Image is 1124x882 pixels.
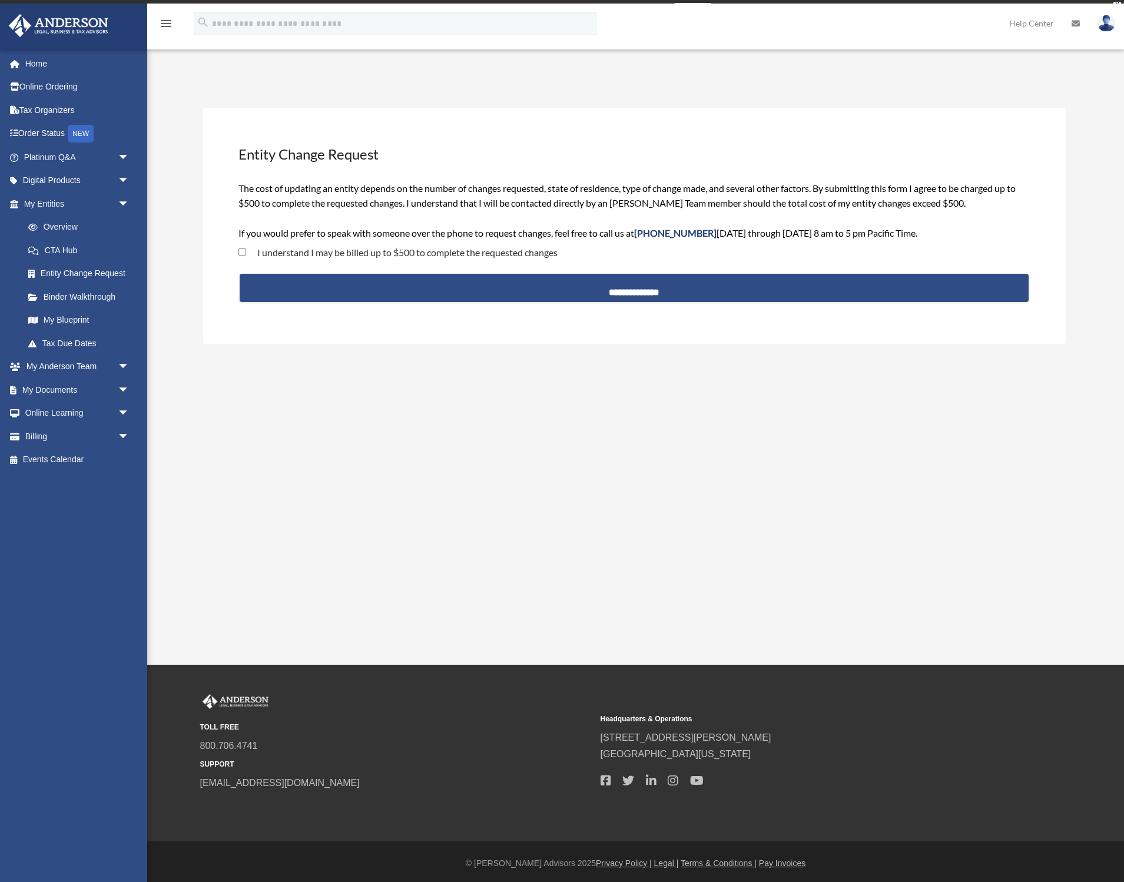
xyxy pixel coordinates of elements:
div: Get a chance to win 6 months of Platinum for free just by filling out this [413,3,670,17]
img: Anderson Advisors Platinum Portal [200,694,271,709]
a: Binder Walkthrough [16,285,147,309]
label: I understand I may be billed up to $500 to complete the requested changes [246,248,558,257]
a: My Anderson Teamarrow_drop_down [8,355,147,379]
a: Overview [16,215,147,239]
a: 800.706.4741 [200,741,258,751]
a: Events Calendar [8,448,147,472]
a: Online Ordering [8,75,147,99]
span: arrow_drop_down [118,145,141,170]
div: NEW [68,125,94,142]
a: Terms & Conditions | [681,858,757,868]
small: TOLL FREE [200,721,592,734]
h3: Entity Change Request [237,143,1031,165]
a: [GEOGRAPHIC_DATA][US_STATE] [601,749,751,759]
i: search [197,16,210,29]
span: [PHONE_NUMBER] [634,227,717,238]
a: survey [675,3,711,17]
span: arrow_drop_down [118,425,141,449]
a: Pay Invoices [759,858,805,868]
a: [EMAIL_ADDRESS][DOMAIN_NAME] [200,778,360,788]
a: Online Learningarrow_drop_down [8,402,147,425]
small: Headquarters & Operations [601,713,993,725]
span: arrow_drop_down [118,192,141,216]
img: User Pic [1098,15,1115,32]
a: Privacy Policy | [596,858,652,868]
span: arrow_drop_down [118,402,141,426]
a: Legal | [654,858,679,868]
div: © [PERSON_NAME] Advisors 2025 [147,856,1124,871]
a: Platinum Q&Aarrow_drop_down [8,145,147,169]
a: My Documentsarrow_drop_down [8,378,147,402]
a: Tax Organizers [8,98,147,122]
a: My Blueprint [16,309,147,332]
i: menu [159,16,173,31]
a: Order StatusNEW [8,122,147,146]
span: arrow_drop_down [118,169,141,193]
a: Entity Change Request [16,262,141,286]
span: arrow_drop_down [118,378,141,402]
small: SUPPORT [200,758,592,771]
span: arrow_drop_down [118,355,141,379]
a: [STREET_ADDRESS][PERSON_NAME] [601,732,771,742]
span: The cost of updating an entity depends on the number of changes requested, state of residence, ty... [238,183,1016,239]
img: Anderson Advisors Platinum Portal [5,14,112,37]
a: My Entitiesarrow_drop_down [8,192,147,215]
a: CTA Hub [16,238,147,262]
a: menu [159,21,173,31]
a: Billingarrow_drop_down [8,425,147,448]
a: Digital Productsarrow_drop_down [8,169,147,193]
a: Tax Due Dates [16,331,147,355]
a: Home [8,52,147,75]
div: close [1113,2,1121,9]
